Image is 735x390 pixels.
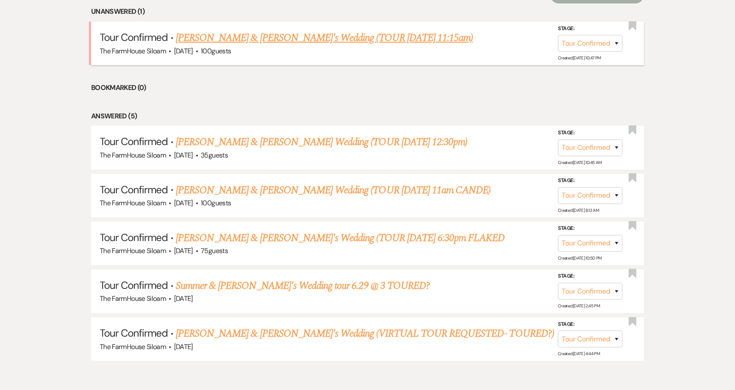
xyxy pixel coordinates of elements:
[201,46,231,56] span: 100 guests
[91,82,644,93] li: Bookmarked (0)
[176,326,554,341] a: [PERSON_NAME] & [PERSON_NAME]'s Wedding (VIRTUAL TOUR REQUESTED- TOURED?)
[558,55,600,61] span: Created: [DATE] 10:47 PM
[100,342,166,351] span: The FarmHouse Siloam
[558,303,600,309] span: Created: [DATE] 2:45 PM
[176,230,505,246] a: [PERSON_NAME] & [PERSON_NAME]'s Wedding (TOUR [DATE] 6:30pm FLAKED
[100,31,168,44] span: Tour Confirmed
[201,246,228,255] span: 75 guests
[558,351,600,356] span: Created: [DATE] 4:44 PM
[100,198,166,207] span: The FarmHouse Siloam
[558,224,622,233] label: Stage:
[174,151,193,160] span: [DATE]
[100,326,168,340] span: Tour Confirmed
[100,151,166,160] span: The FarmHouse Siloam
[100,279,168,292] span: Tour Confirmed
[100,294,166,303] span: The FarmHouse Siloam
[558,320,622,329] label: Stage:
[558,255,601,261] span: Created: [DATE] 10:50 PM
[174,342,193,351] span: [DATE]
[100,135,168,148] span: Tour Confirmed
[174,294,193,303] span: [DATE]
[558,159,601,165] span: Created: [DATE] 10:45 AM
[174,46,193,56] span: [DATE]
[176,183,490,198] a: [PERSON_NAME] & [PERSON_NAME] Wedding (TOUR [DATE] 11am CANDE)
[174,246,193,255] span: [DATE]
[176,134,467,150] a: [PERSON_NAME] & [PERSON_NAME] Wedding (TOUR [DATE] 12:30pm)
[176,30,473,46] a: [PERSON_NAME] & [PERSON_NAME]'s Wedding (TOUR [DATE] 11:15am)
[201,198,231,207] span: 100 guests
[558,176,622,186] label: Stage:
[174,198,193,207] span: [DATE]
[558,272,622,281] label: Stage:
[91,111,644,122] li: Answered (5)
[100,231,168,244] span: Tour Confirmed
[100,246,166,255] span: The FarmHouse Siloam
[558,24,622,33] label: Stage:
[100,183,168,196] span: Tour Confirmed
[100,46,166,56] span: The FarmHouse Siloam
[91,6,644,17] li: Unanswered (1)
[558,128,622,138] label: Stage:
[558,207,599,213] span: Created: [DATE] 8:13 AM
[201,151,228,160] span: 35 guests
[176,278,430,294] a: Summer & [PERSON_NAME]'s Wedding tour 6.29 @ 3 TOURED?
